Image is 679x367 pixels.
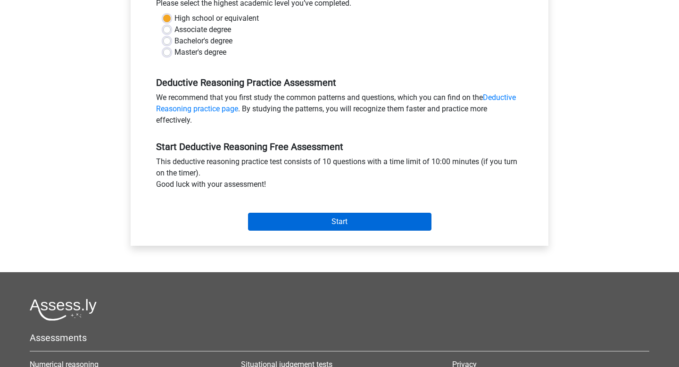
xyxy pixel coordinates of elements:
h5: Deductive Reasoning Practice Assessment [156,77,523,88]
input: Start [248,213,431,231]
label: Associate degree [174,24,231,35]
h5: Assessments [30,332,649,343]
label: Bachelor's degree [174,35,232,47]
label: Master's degree [174,47,226,58]
div: This deductive reasoning practice test consists of 10 questions with a time limit of 10:00 minute... [149,156,530,194]
img: Assessly logo [30,299,97,321]
div: We recommend that you first study the common patterns and questions, which you can find on the . ... [149,92,530,130]
label: High school or equivalent [174,13,259,24]
h5: Start Deductive Reasoning Free Assessment [156,141,523,152]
